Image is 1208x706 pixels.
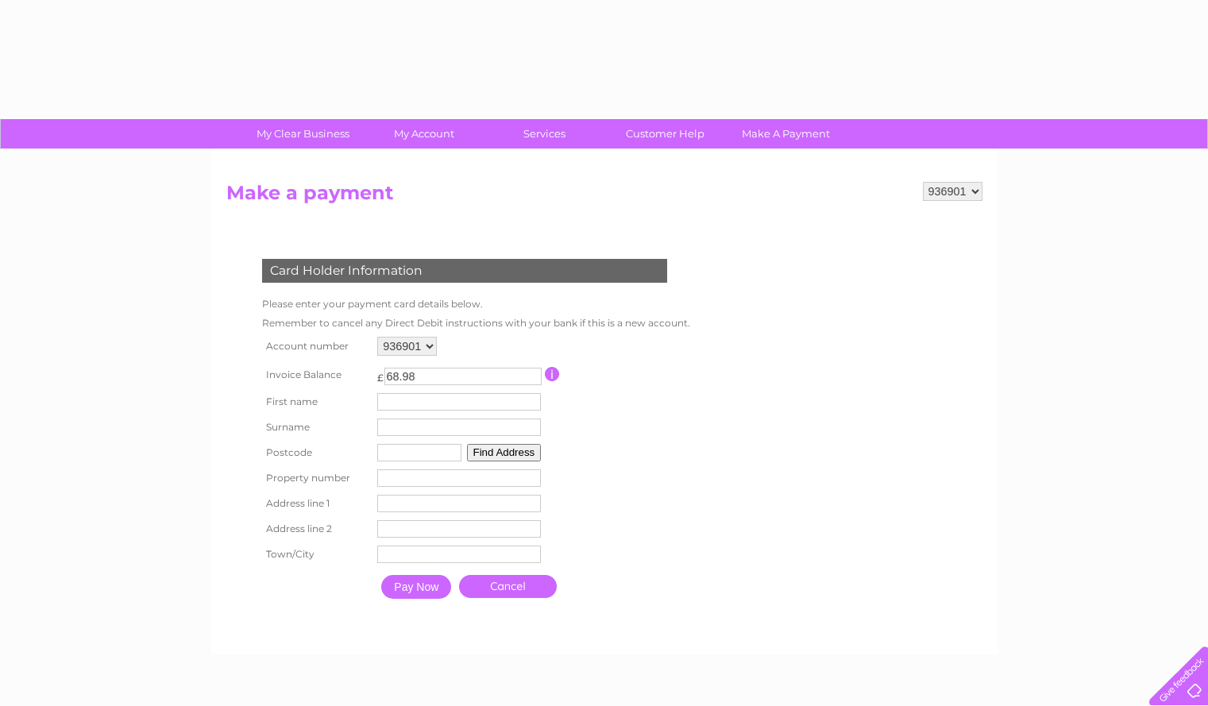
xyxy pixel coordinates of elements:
[258,314,694,333] td: Remember to cancel any Direct Debit instructions with your bank if this is a new account.
[258,360,374,389] th: Invoice Balance
[258,491,374,516] th: Address line 1
[479,119,610,149] a: Services
[258,440,374,465] th: Postcode
[258,295,694,314] td: Please enter your payment card details below.
[258,415,374,440] th: Surname
[258,465,374,491] th: Property number
[262,259,667,283] div: Card Holder Information
[258,333,374,360] th: Account number
[258,516,374,542] th: Address line 2
[720,119,851,149] a: Make A Payment
[258,389,374,415] th: First name
[258,542,374,567] th: Town/City
[237,119,369,149] a: My Clear Business
[377,364,384,384] td: £
[545,367,560,381] input: Information
[459,575,557,598] a: Cancel
[467,444,542,461] button: Find Address
[358,119,489,149] a: My Account
[381,575,451,599] input: Pay Now
[226,182,982,212] h2: Make a payment
[600,119,731,149] a: Customer Help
